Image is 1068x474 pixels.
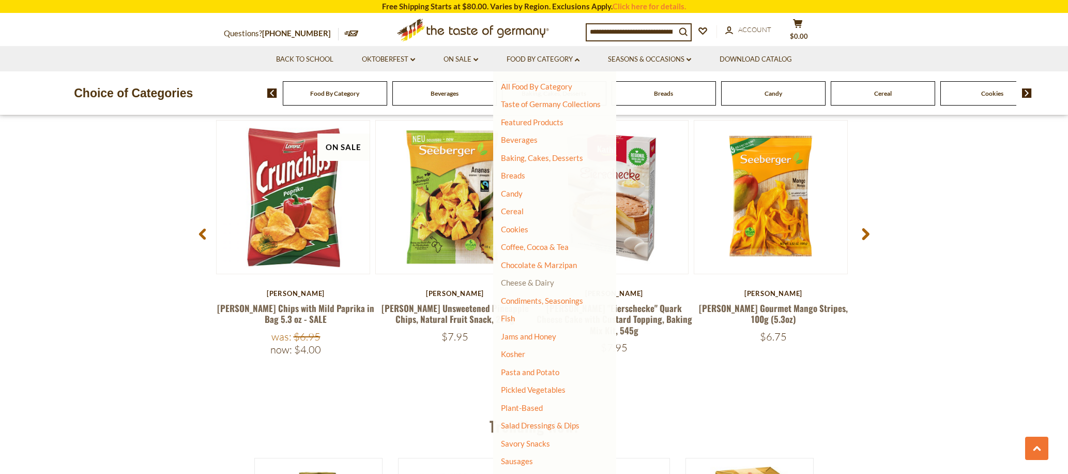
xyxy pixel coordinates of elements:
[501,206,524,216] a: Cereal
[760,330,787,343] span: $6.75
[501,189,523,198] a: Candy
[216,289,375,298] div: [PERSON_NAME]
[501,403,543,412] a: Plant-Based
[382,302,529,325] a: [PERSON_NAME] Unsweetened Pineapple Chips, Natural Fruit Snack, 200g
[262,28,331,38] a: [PHONE_NUMBER]
[981,90,1003,97] a: Cookies
[790,32,808,40] span: $0.00
[782,19,813,45] button: $0.00
[720,54,792,65] a: Download Catalog
[441,330,468,343] span: $7.95
[694,289,853,298] div: [PERSON_NAME]
[501,82,572,91] a: All Food By Category
[501,99,601,109] a: Taste of Germany Collections
[217,302,374,325] a: [PERSON_NAME] Chips with Mild Paprika in Bag 5.3 oz - SALE
[501,225,528,234] a: Cookies
[501,171,525,180] a: Breads
[765,90,782,97] a: Candy
[376,121,529,274] img: Seeberger Unsweetened Pineapple Chips, Natural Fruit Snack, 200g
[501,117,563,127] a: Featured Products
[699,302,848,325] a: [PERSON_NAME] Gourmet Mango Stripes, 100g (5.3oz)
[294,330,321,343] span: $6.95
[501,332,556,341] a: Jams and Honey
[444,54,478,65] a: On Sale
[501,135,538,144] a: Beverages
[375,289,535,298] div: [PERSON_NAME]
[224,27,339,40] p: Questions?
[217,121,370,274] img: Lorenz Crunch Chips with Mild Paprika in Bag 5.3 oz - SALE
[501,314,515,323] a: Fish
[271,330,292,343] label: Was:
[608,54,691,65] a: Seasons & Occasions
[725,24,771,36] a: Account
[501,385,566,394] a: Pickled Vegetables
[501,421,579,430] a: Salad Dressings & Dips
[501,153,583,162] a: Baking, Cakes, Desserts
[267,88,277,98] img: previous arrow
[501,349,525,359] a: Kosher
[874,90,892,97] a: Cereal
[501,242,569,251] a: Coffee, Cocoa & Tea
[175,403,893,445] div: Trending Now!
[310,90,359,97] a: Food By Category
[1022,88,1032,98] img: next arrow
[431,90,459,97] a: Beverages
[501,367,559,377] a: Pasta and Potato
[501,278,554,287] a: Cheese & Dairy
[362,54,415,65] a: Oktoberfest
[738,25,771,34] span: Account
[270,343,292,356] label: Now:
[654,90,673,97] a: Breads
[501,260,577,270] a: Chocolate & Marzipan
[294,343,321,356] span: $4.00
[501,439,550,448] a: Savory Snacks
[694,121,847,274] img: Seeberger Gourmet Mango Stripes, 100g (5.3oz)
[501,456,533,466] a: Sausages
[507,54,579,65] a: Food By Category
[276,54,333,65] a: Back to School
[501,296,583,305] a: Condiments, Seasonings
[613,2,686,11] a: Click here for details.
